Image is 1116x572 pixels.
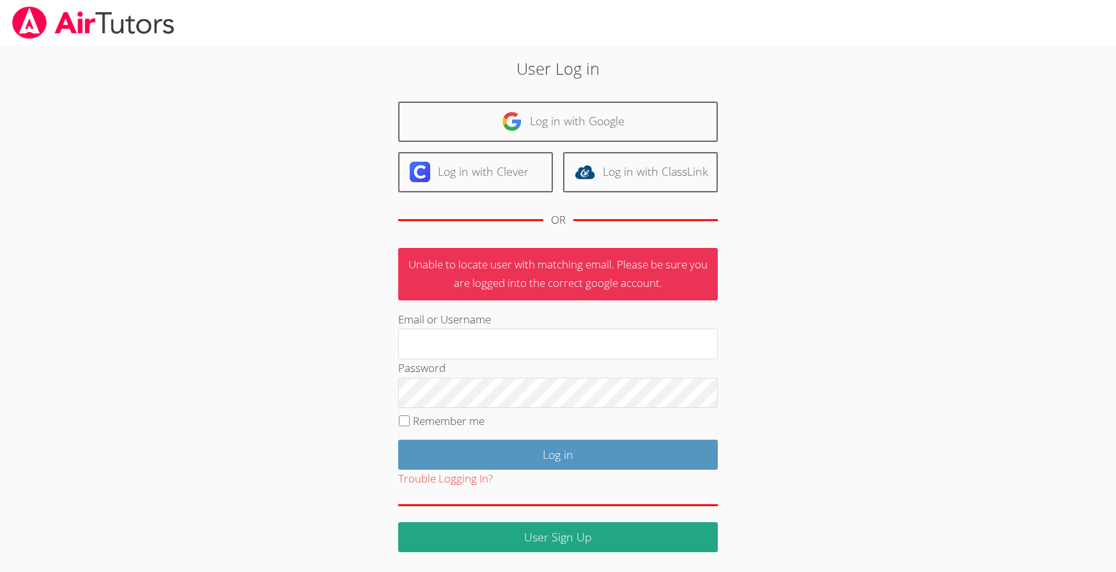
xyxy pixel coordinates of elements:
[410,162,430,182] img: clever-logo-6eab21bc6e7a338710f1a6ff85c0baf02591cd810cc4098c63d3a4b26e2feb20.svg
[11,6,176,39] img: airtutors_banner-c4298cdbf04f3fff15de1276eac7730deb9818008684d7c2e4769d2f7ddbe033.png
[413,414,484,428] label: Remember me
[398,522,718,552] a: User Sign Up
[563,152,718,192] a: Log in with ClassLink
[398,152,553,192] a: Log in with Clever
[398,440,718,470] input: Log in
[398,102,718,142] a: Log in with Google
[575,162,595,182] img: classlink-logo-d6bb404cc1216ec64c9a2012d9dc4662098be43eaf13dc465df04b49fa7ab582.svg
[398,248,718,300] p: Unable to locate user with matching email. Please be sure you are logged into the correct google ...
[398,470,493,488] button: Trouble Logging In?
[502,111,522,132] img: google-logo-50288ca7cdecda66e5e0955fdab243c47b7ad437acaf1139b6f446037453330a.svg
[398,312,491,327] label: Email or Username
[551,211,566,229] div: OR
[398,360,446,375] label: Password
[257,56,860,81] h2: User Log in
